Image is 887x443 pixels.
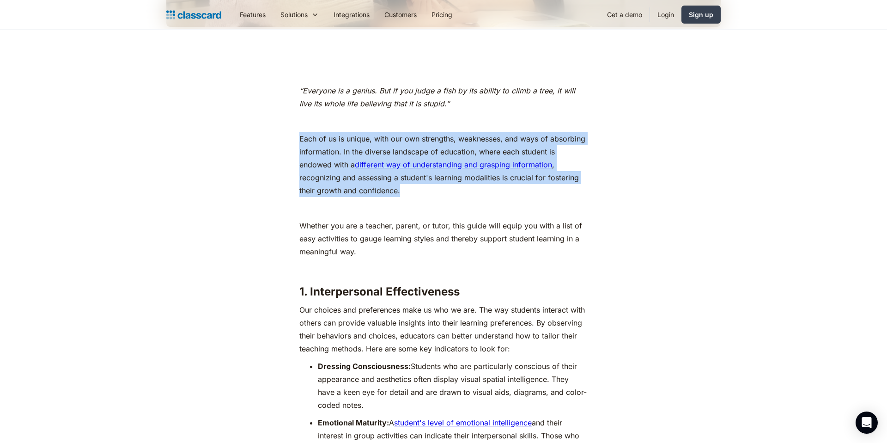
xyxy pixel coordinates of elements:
[326,4,377,25] a: Integrations
[681,6,721,24] a: Sign up
[600,4,650,25] a: Get a demo
[318,362,411,371] strong: Dressing Consciousness:
[856,412,878,434] div: Open Intercom Messenger
[394,418,532,427] a: student's level of emotional intelligence
[299,86,575,108] em: “Everyone is a genius. But if you judge a fish by its ability to climb a tree, it will live its w...
[299,115,587,128] p: ‍
[299,285,460,298] strong: 1. Interpersonal Effectiveness
[689,10,713,19] div: Sign up
[650,4,681,25] a: Login
[273,4,326,25] div: Solutions
[299,263,587,276] p: ‍
[355,160,552,169] a: different way of understanding and grasping information
[299,202,587,215] p: ‍
[280,10,308,19] div: Solutions
[299,219,587,258] p: Whether you are a teacher, parent, or tutor, this guide will equip you with a list of easy activi...
[377,4,424,25] a: Customers
[166,8,221,21] a: home
[299,303,587,355] p: Our choices and preferences make us who we are. The way students interact with others can provide...
[232,4,273,25] a: Features
[299,132,587,197] p: Each of us is unique, with our own strengths, weaknesses, and ways of absorbing information. In t...
[318,360,587,412] li: Students who are particularly conscious of their appearance and aesthetics often display visual s...
[424,4,460,25] a: Pricing
[318,418,389,427] strong: Emotional Maturity:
